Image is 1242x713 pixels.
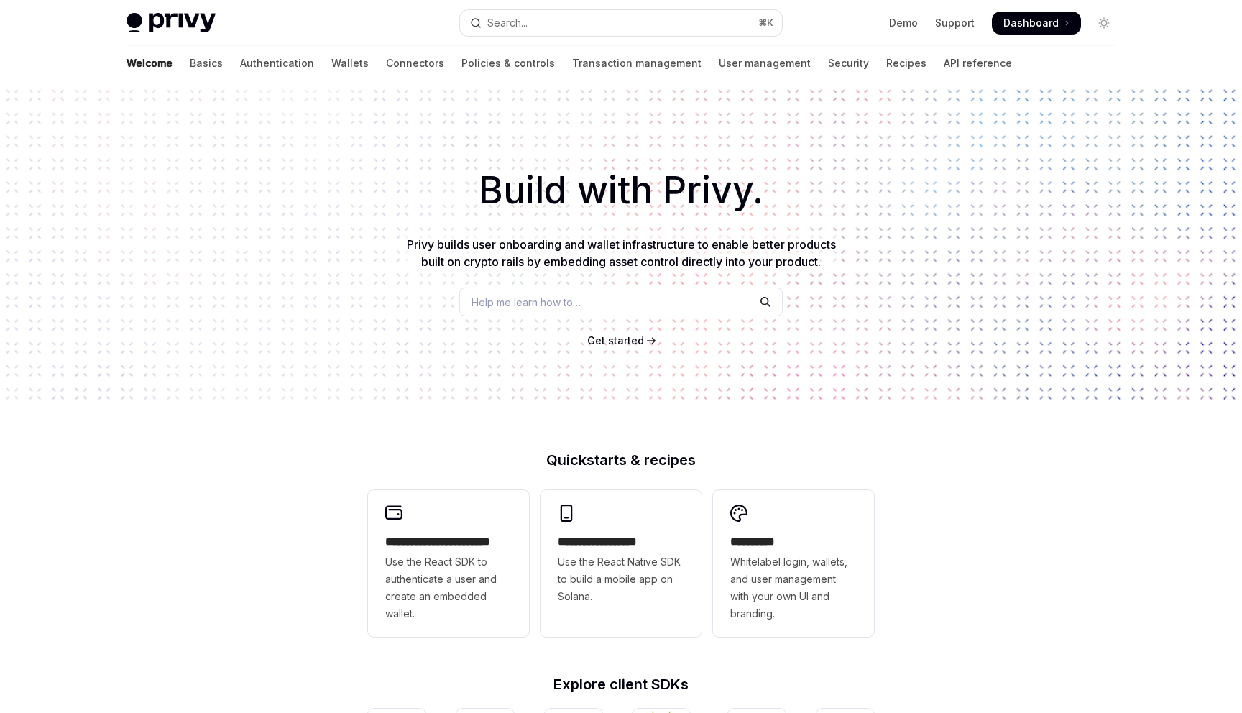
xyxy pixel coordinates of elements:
h2: Quickstarts & recipes [368,453,874,467]
span: Use the React SDK to authenticate a user and create an embedded wallet. [385,553,512,622]
a: Welcome [126,46,172,80]
a: Support [935,16,975,30]
h2: Explore client SDKs [368,677,874,691]
span: Dashboard [1003,16,1059,30]
a: Get started [587,333,644,348]
span: Privy builds user onboarding and wallet infrastructure to enable better products built on crypto ... [407,237,836,269]
a: Dashboard [992,11,1081,34]
a: Recipes [886,46,926,80]
img: light logo [126,13,216,33]
span: Whitelabel login, wallets, and user management with your own UI and branding. [730,553,857,622]
a: Policies & controls [461,46,555,80]
span: Use the React Native SDK to build a mobile app on Solana. [558,553,684,605]
button: Toggle dark mode [1092,11,1115,34]
a: Transaction management [572,46,701,80]
div: Search... [487,14,528,32]
button: Open search [460,10,782,36]
a: API reference [944,46,1012,80]
a: Wallets [331,46,369,80]
a: Demo [889,16,918,30]
span: Help me learn how to… [471,295,581,310]
a: **** **** **** ***Use the React Native SDK to build a mobile app on Solana. [540,490,701,637]
a: Connectors [386,46,444,80]
a: User management [719,46,811,80]
span: Get started [587,334,644,346]
span: ⌘ K [758,17,773,29]
a: Security [828,46,869,80]
a: Authentication [240,46,314,80]
h1: Build with Privy. [23,162,1219,218]
a: **** *****Whitelabel login, wallets, and user management with your own UI and branding. [713,490,874,637]
a: Basics [190,46,223,80]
